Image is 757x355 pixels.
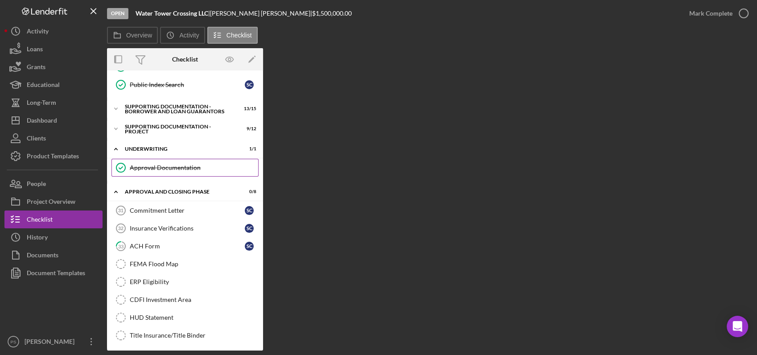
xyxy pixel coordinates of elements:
a: ERP Eligibility [111,273,259,291]
div: Supporting Documentation - Borrower and Loan Guarantors [125,104,234,114]
div: Product Templates [27,147,79,167]
label: Checklist [226,32,252,39]
div: Mark Complete [689,4,732,22]
div: Approval Documentation [130,164,258,171]
div: 1 / 1 [240,146,256,152]
div: Checklist [27,211,53,231]
button: Checklist [4,211,103,228]
div: Insurance Verifications [130,225,245,232]
a: Public Index SearchSC [111,76,259,94]
div: Grants [27,58,45,78]
div: HUD Statement [130,314,258,321]
button: Grants [4,58,103,76]
div: S C [245,80,254,89]
div: Activity [27,22,49,42]
div: Supporting Documentation - Project [125,124,234,134]
div: Documents [27,246,58,266]
tspan: 31 [118,208,123,213]
text: PS [11,339,16,344]
a: Title Insurance/Title Binder [111,326,259,344]
div: Project Overview [27,193,75,213]
button: Checklist [207,27,258,44]
div: Document Templates [27,264,85,284]
button: Loans [4,40,103,58]
div: S C [245,206,254,215]
button: Project Overview [4,193,103,211]
button: Mark Complete [680,4,753,22]
div: Commitment Letter [130,207,245,214]
button: Educational [4,76,103,94]
button: PS[PERSON_NAME] [4,333,103,351]
div: Public Index Search [130,81,245,88]
div: Underwriting [125,146,234,152]
div: [PERSON_NAME] [22,333,80,353]
div: History [27,228,48,248]
div: Checklist [172,56,198,63]
div: Loans [27,40,43,60]
button: History [4,228,103,246]
tspan: 33 [118,243,123,249]
div: 13 / 15 [240,106,256,111]
button: Overview [107,27,158,44]
button: Product Templates [4,147,103,165]
button: Activity [160,27,205,44]
button: People [4,175,103,193]
div: Open Intercom Messenger [727,316,748,337]
div: Educational [27,76,60,96]
div: $1,500,000.00 [312,10,354,17]
button: Documents [4,246,103,264]
div: FEMA Flood Map [130,260,258,268]
a: FEMA Flood Map [111,255,259,273]
div: Dashboard [27,111,57,132]
div: People [27,175,46,195]
div: Approval and Closing Phase [125,189,234,194]
a: 33ACH FormSC [111,237,259,255]
button: Activity [4,22,103,40]
div: 0 / 8 [240,189,256,194]
div: CDFI Investment Area [130,296,258,303]
a: HUD Statement [111,309,259,326]
div: Title Insurance/Title Binder [130,332,258,339]
button: Dashboard [4,111,103,129]
label: Activity [179,32,199,39]
tspan: 32 [118,226,123,231]
div: S C [245,242,254,251]
div: Long-Term [27,94,56,114]
b: Water Tower Crossing LLC [136,9,208,17]
button: Long-Term [4,94,103,111]
div: ACH Form [130,243,245,250]
label: Overview [126,32,152,39]
a: Approval Documentation [111,159,259,177]
a: 32Insurance VerificationsSC [111,219,259,237]
button: Document Templates [4,264,103,282]
div: | [136,10,210,17]
div: Open [107,8,128,19]
div: ERP Eligibility [130,278,258,285]
a: CDFI Investment Area [111,291,259,309]
a: 31Commitment LetterSC [111,202,259,219]
div: Clients [27,129,46,149]
div: S C [245,224,254,233]
div: [PERSON_NAME] [PERSON_NAME] | [210,10,312,17]
div: 9 / 12 [240,126,256,132]
button: Clients [4,129,103,147]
